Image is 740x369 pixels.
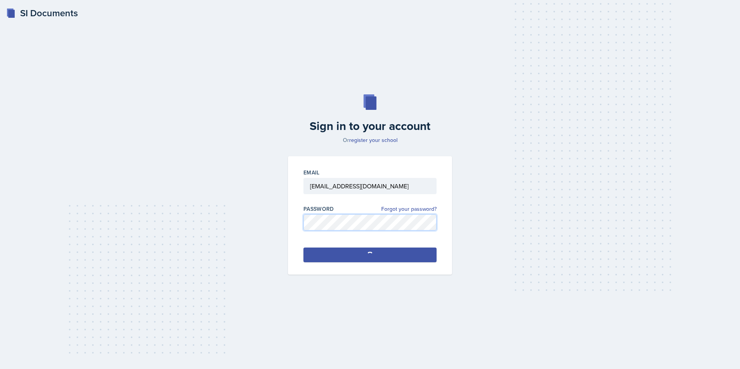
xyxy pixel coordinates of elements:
a: SI Documents [6,6,78,20]
h2: Sign in to your account [283,119,457,133]
label: Password [303,205,334,213]
p: Or [283,136,457,144]
label: Email [303,169,320,176]
a: Forgot your password? [381,205,437,213]
a: register your school [349,136,397,144]
input: Email [303,178,437,194]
